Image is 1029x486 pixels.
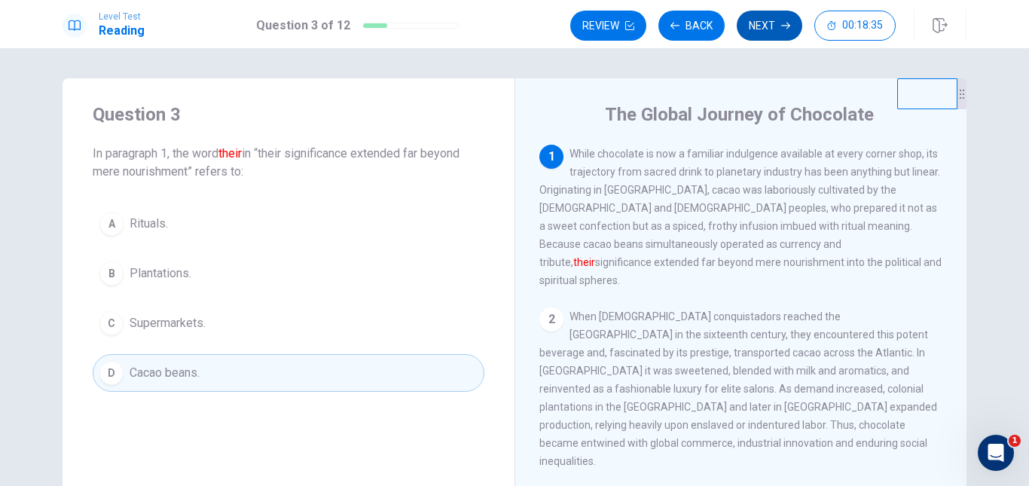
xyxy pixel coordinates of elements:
div: D [99,361,124,385]
button: CSupermarkets. [93,304,484,342]
button: 00:18:35 [814,11,896,41]
div: 2 [539,307,563,332]
span: While chocolate is now a familiar indulgence available at every corner shop, its trajectory from ... [539,148,942,286]
button: Next [737,11,802,41]
span: 00:18:35 [842,20,883,32]
font: their [218,146,242,160]
span: In paragraph 1, the word in “their significance extended far beyond mere nourishment” refers to: [93,145,484,181]
span: Cacao beans. [130,364,200,382]
span: Plantations. [130,264,191,283]
font: their [573,256,595,268]
button: Review [570,11,646,41]
h1: Reading [99,22,145,40]
div: 1 [539,145,563,169]
span: Level Test [99,11,145,22]
button: DCacao beans. [93,354,484,392]
iframe: Intercom live chat [978,435,1014,471]
div: B [99,261,124,286]
span: Supermarkets. [130,314,206,332]
h1: Question 3 of 12 [256,17,350,35]
div: A [99,212,124,236]
span: 1 [1009,435,1021,447]
button: Back [658,11,725,41]
button: BPlantations. [93,255,484,292]
div: C [99,311,124,335]
h4: The Global Journey of Chocolate [605,102,874,127]
button: ARituals. [93,205,484,243]
span: When [DEMOGRAPHIC_DATA] conquistadors reached the [GEOGRAPHIC_DATA] in the sixteenth century, the... [539,310,937,467]
h4: Question 3 [93,102,484,127]
span: Rituals. [130,215,168,233]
